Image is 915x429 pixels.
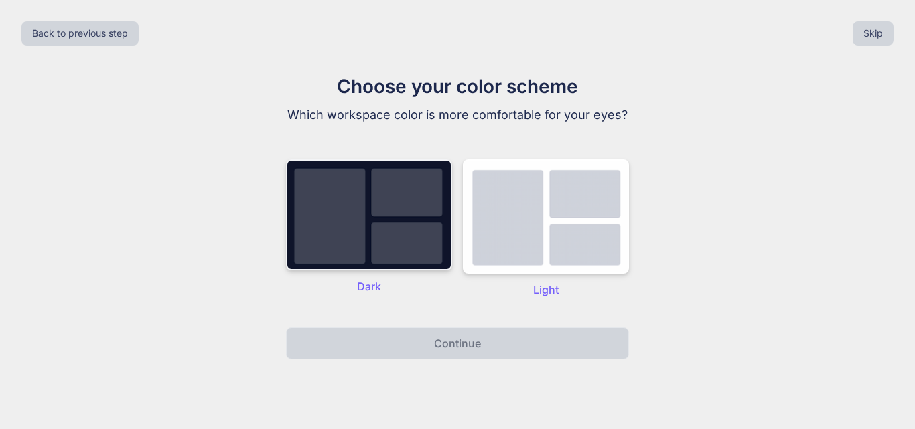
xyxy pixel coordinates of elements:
p: Continue [434,335,481,351]
p: Dark [286,278,452,294]
img: dark [463,159,629,274]
img: dark [286,159,452,270]
p: Light [463,282,629,298]
button: Continue [286,327,629,359]
h1: Choose your color scheme [232,72,683,100]
button: Skip [853,21,894,46]
button: Back to previous step [21,21,139,46]
p: Which workspace color is more comfortable for your eyes? [232,106,683,124]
